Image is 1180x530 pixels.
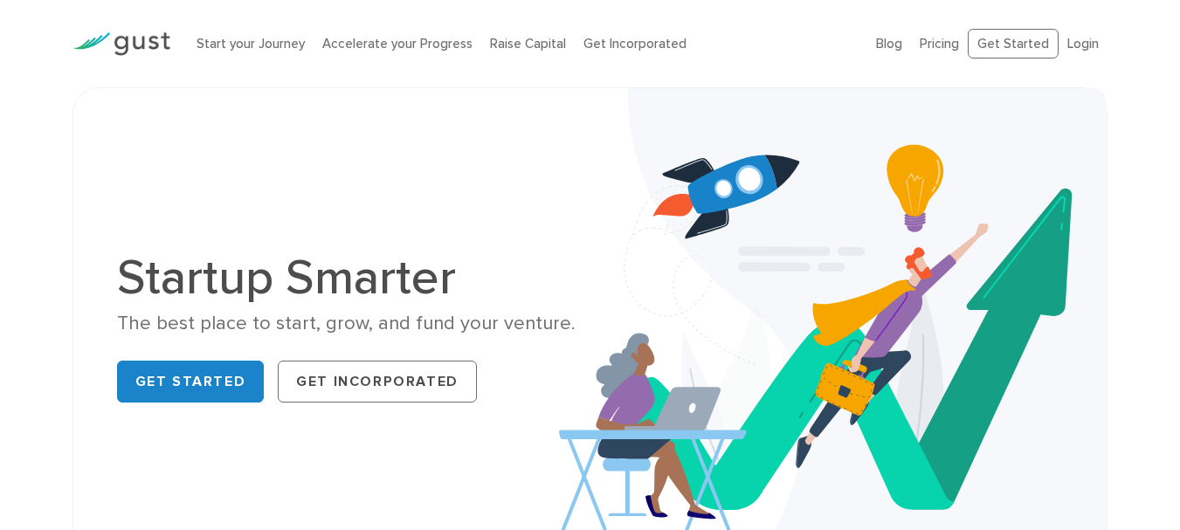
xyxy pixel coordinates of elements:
[920,36,959,52] a: Pricing
[1067,36,1099,52] a: Login
[278,361,477,403] a: Get Incorporated
[322,36,473,52] a: Accelerate your Progress
[197,36,305,52] a: Start your Journey
[968,29,1059,59] a: Get Started
[117,361,265,403] a: Get Started
[490,36,566,52] a: Raise Capital
[583,36,687,52] a: Get Incorporated
[117,253,577,302] h1: Startup Smarter
[117,311,577,336] div: The best place to start, grow, and fund your venture.
[876,36,902,52] a: Blog
[72,32,170,56] img: Gust Logo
